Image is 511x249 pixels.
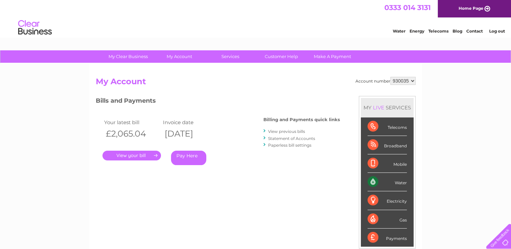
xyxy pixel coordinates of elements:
[368,173,407,191] div: Water
[96,77,416,90] h2: My Account
[161,118,220,127] td: Invoice date
[268,143,311,148] a: Paperless bill settings
[368,229,407,247] div: Payments
[355,77,416,85] div: Account number
[368,210,407,229] div: Gas
[368,117,407,136] div: Telecoms
[361,98,414,117] div: MY SERVICES
[489,29,505,34] a: Log out
[368,136,407,154] div: Broadband
[97,4,415,33] div: Clear Business is a trading name of Verastar Limited (registered in [GEOGRAPHIC_DATA] No. 3667643...
[161,127,220,141] th: [DATE]
[102,127,161,141] th: £2,065.04
[372,104,386,111] div: LIVE
[368,154,407,173] div: Mobile
[96,96,340,108] h3: Bills and Payments
[368,191,407,210] div: Electricity
[410,29,424,34] a: Energy
[254,50,309,63] a: Customer Help
[453,29,462,34] a: Blog
[171,151,206,165] a: Pay Here
[466,29,483,34] a: Contact
[305,50,360,63] a: Make A Payment
[263,117,340,122] h4: Billing and Payments quick links
[428,29,449,34] a: Telecoms
[102,151,161,160] a: .
[268,136,315,141] a: Statement of Accounts
[102,118,161,127] td: Your latest bill
[100,50,156,63] a: My Clear Business
[203,50,258,63] a: Services
[384,3,431,12] a: 0333 014 3131
[18,17,52,38] img: logo.png
[393,29,406,34] a: Water
[268,129,305,134] a: View previous bills
[152,50,207,63] a: My Account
